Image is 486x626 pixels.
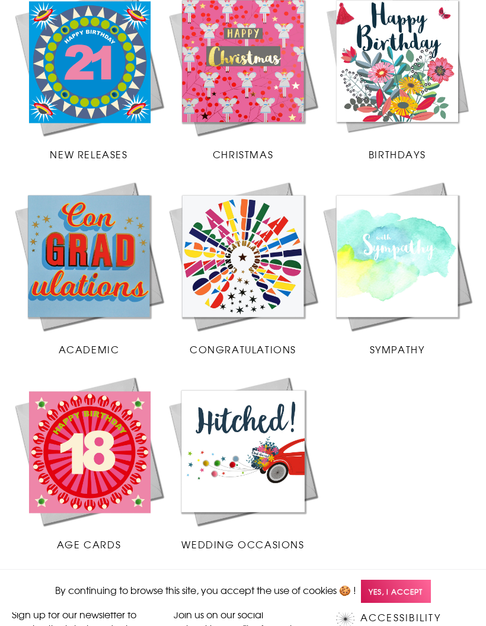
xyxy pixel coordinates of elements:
a: Wedding Occasions [166,374,320,551]
a: Sympathy [320,179,474,356]
a: Academic [12,179,166,356]
span: Sympathy [370,342,425,356]
a: Congratulations [166,179,320,356]
span: Christmas [213,147,273,161]
span: Age Cards [57,537,121,551]
span: New Releases [50,147,127,161]
span: Wedding Occasions [181,537,304,551]
span: Yes, I accept [361,580,431,603]
a: Age Cards [12,374,166,551]
span: Birthdays [369,147,426,161]
span: Congratulations [190,342,296,356]
span: Academic [59,342,120,356]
